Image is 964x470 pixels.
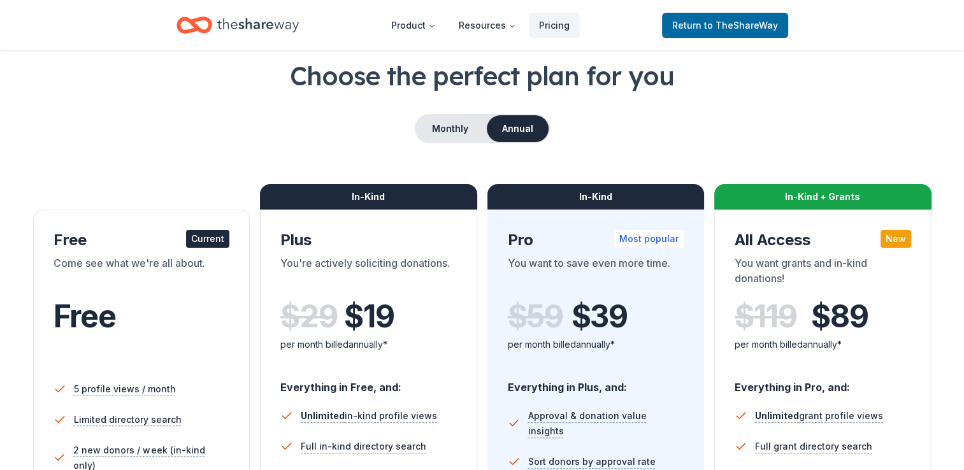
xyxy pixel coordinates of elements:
[416,115,484,142] button: Monthly
[381,10,580,40] nav: Main
[811,299,868,334] span: $ 89
[672,18,778,33] span: Return
[344,299,394,334] span: $ 19
[74,412,182,427] span: Limited directory search
[508,337,684,352] div: per month billed annually*
[508,369,684,395] div: Everything in Plus, and:
[735,255,911,291] div: You want grants and in-kind donations!
[301,439,426,454] span: Full in-kind directory search
[508,230,684,250] div: Pro
[301,410,437,421] span: in-kind profile views
[381,13,446,38] button: Product
[74,381,176,397] span: 5 profile views / month
[662,13,788,38] a: Returnto TheShareWay
[614,230,684,248] div: Most popular
[755,439,872,454] span: Full grant directory search
[714,184,932,210] div: In-Kind + Grants
[186,230,229,248] div: Current
[280,255,457,291] div: You're actively soliciting donations.
[54,230,230,250] div: Free
[755,410,799,421] span: Unlimited
[881,230,911,248] div: New
[508,255,684,291] div: You want to save even more time.
[449,13,526,38] button: Resources
[735,369,911,395] div: Everything in Pro, and:
[280,230,457,250] div: Plus
[280,337,457,352] div: per month billed annually*
[54,255,230,291] div: Come see what we're all about.
[301,410,345,421] span: Unlimited
[528,408,684,439] span: Approval & donation value insights
[260,184,477,210] div: In-Kind
[280,369,457,395] div: Everything in Free, and:
[487,184,705,210] div: In-Kind
[31,58,933,94] h1: Choose the perfect plan for you
[704,20,778,31] span: to TheShareWay
[487,115,549,142] button: Annual
[735,230,911,250] div: All Access
[528,454,656,469] span: Sort donors by approval rate
[755,410,883,421] span: grant profile views
[176,10,299,40] a: Home
[572,299,628,334] span: $ 39
[735,337,911,352] div: per month billed annually*
[54,297,116,335] span: Free
[529,13,580,38] a: Pricing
